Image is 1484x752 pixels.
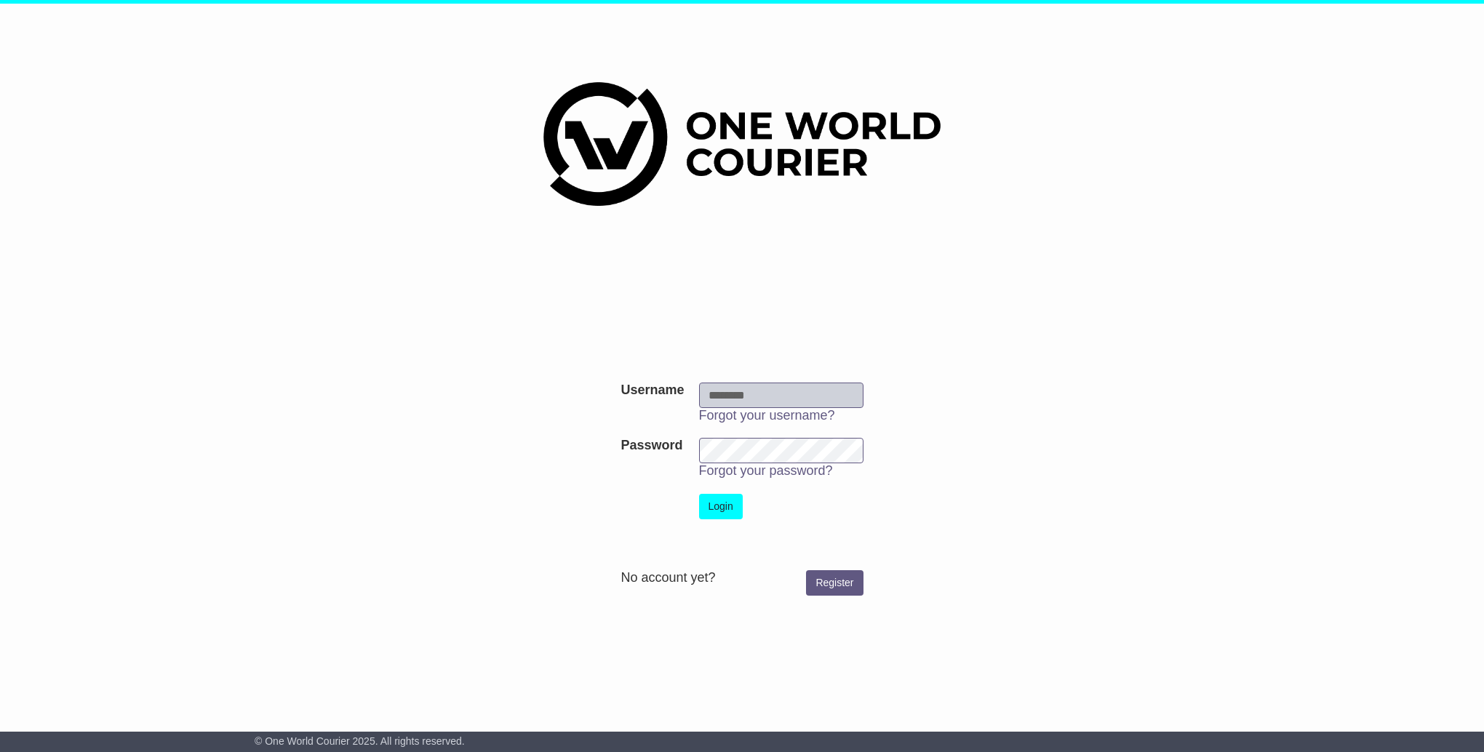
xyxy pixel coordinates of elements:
button: Login [699,494,743,519]
label: Username [621,383,684,399]
label: Password [621,438,682,454]
span: © One World Courier 2025. All rights reserved. [255,735,465,747]
a: Forgot your password? [699,463,833,478]
div: No account yet? [621,570,863,586]
img: One World [543,82,941,206]
a: Register [806,570,863,596]
a: Forgot your username? [699,408,835,423]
